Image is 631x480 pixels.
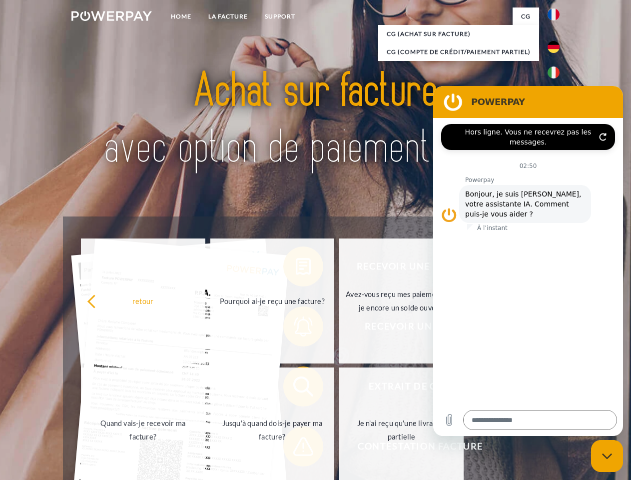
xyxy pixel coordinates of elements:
[548,8,560,20] img: fr
[200,7,256,25] a: LA FACTURE
[87,294,199,307] div: retour
[345,416,458,443] div: Je n'ai reçu qu'une livraison partielle
[71,11,152,21] img: logo-powerpay-white.svg
[95,48,536,191] img: title-powerpay_fr.svg
[548,66,560,78] img: it
[433,86,623,436] iframe: Fenêtre de messagerie
[339,238,464,363] a: Avez-vous reçu mes paiements, ai-je encore un solde ouvert?
[591,440,623,472] iframe: Bouton de lancement de la fenêtre de messagerie, conversation en cours
[87,416,199,443] div: Quand vais-je recevoir ma facture?
[162,7,200,25] a: Home
[216,294,329,307] div: Pourquoi ai-je reçu une facture?
[345,287,458,314] div: Avez-vous reçu mes paiements, ai-je encore un solde ouvert?
[378,25,539,43] a: CG (achat sur facture)
[378,43,539,61] a: CG (Compte de crédit/paiement partiel)
[256,7,304,25] a: Support
[216,416,329,443] div: Jusqu'à quand dois-je payer ma facture?
[548,41,560,53] img: de
[513,7,539,25] a: CG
